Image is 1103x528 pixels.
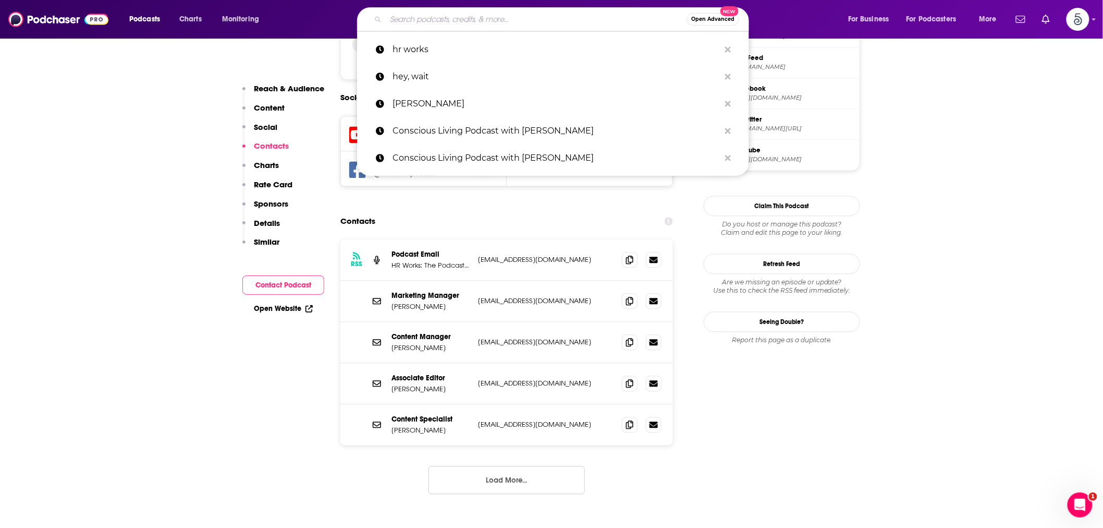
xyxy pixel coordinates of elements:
[720,6,739,16] span: New
[704,254,860,274] button: Refresh Feed
[242,218,280,237] button: Details
[687,13,739,26] button: Open AdvancedNew
[215,11,273,28] button: open menu
[391,291,470,300] p: Marketing Manager
[478,379,614,388] p: [EMAIL_ADDRESS][DOMAIN_NAME]
[357,63,749,90] a: hey, wait
[129,12,160,27] span: Podcasts
[393,117,720,145] p: Conscious Living Podcast with Jackie Woodside
[1038,10,1054,28] a: Show notifications dropdown
[734,115,855,124] span: X/Twitter
[173,11,208,28] a: Charts
[1067,8,1089,31] span: Logged in as Spiral5-G2
[254,103,285,113] p: Content
[391,385,470,393] p: [PERSON_NAME]
[391,426,470,435] p: [PERSON_NAME]
[691,17,734,22] span: Open Advanced
[357,90,749,117] a: [PERSON_NAME]
[254,122,277,132] p: Social
[708,82,855,104] a: Facebook[URL][DOMAIN_NAME]
[357,145,749,172] a: Conscious Living Podcast with [PERSON_NAME]
[393,90,720,117] p: Jackie Woodside
[734,63,855,71] span: feeds.soundcloud.com
[254,160,279,170] p: Charts
[242,160,279,179] button: Charts
[391,332,470,341] p: Content Manager
[340,88,367,107] h2: Socials
[478,420,614,429] p: [EMAIL_ADDRESS][DOMAIN_NAME]
[242,179,292,199] button: Rate Card
[391,261,470,270] p: HR Works: The Podcast for Human Resources
[478,255,614,264] p: [EMAIL_ADDRESS][DOMAIN_NAME]
[367,7,759,31] div: Search podcasts, credits, & more...
[1067,8,1089,31] button: Show profile menu
[708,52,855,74] a: RSS Feed[DOMAIN_NAME]
[734,84,855,93] span: Facebook
[1089,493,1097,501] span: 1
[428,466,585,494] button: Load More...
[254,179,292,189] p: Rate Card
[254,237,279,247] p: Similar
[391,374,470,382] p: Associate Editor
[393,36,720,63] p: hr works
[704,311,860,332] a: Seeing Double?
[734,94,855,102] span: https://www.facebook.com/HRWorkspodcast
[734,125,855,133] span: twitter.com/HRWorksPodcast
[242,122,277,141] button: Social
[242,103,285,122] button: Content
[478,338,614,346] p: [EMAIL_ADDRESS][DOMAIN_NAME]
[8,9,108,29] img: Podchaser - Follow, Share and Rate Podcasts
[1067,8,1089,31] img: User Profile
[351,260,362,268] h3: RSS
[708,144,855,166] a: YouTube[URL][DOMAIN_NAME]
[386,11,687,28] input: Search podcasts, credits, & more...
[391,250,470,259] p: Podcast Email
[734,146,855,155] span: YouTube
[242,275,324,295] button: Contact Podcast
[242,83,324,103] button: Reach & Audience
[900,11,972,28] button: open menu
[254,218,280,228] p: Details
[1012,10,1030,28] a: Show notifications dropdown
[357,117,749,145] a: Conscious Living Podcast with [PERSON_NAME]
[340,211,375,231] h2: Contacts
[979,12,997,27] span: More
[478,296,614,305] p: [EMAIL_ADDRESS][DOMAIN_NAME]
[357,36,749,63] a: hr works
[841,11,902,28] button: open menu
[122,11,174,28] button: open menu
[734,53,855,63] span: RSS Feed
[242,237,279,256] button: Similar
[254,83,324,93] p: Reach & Audience
[393,145,720,172] p: Conscious Living Podcast with Jackie
[391,415,470,424] p: Content Specialist
[734,155,855,163] span: https://www.youtube.com/@BLRInc
[254,141,289,151] p: Contacts
[972,11,1010,28] button: open menu
[704,278,860,295] div: Are we missing an episode or update? Use this to check the RSS feed immediately.
[704,220,860,229] span: Do you host or manage this podcast?
[704,336,860,344] div: Report this page as a duplicate.
[242,141,289,160] button: Contacts
[222,12,259,27] span: Monitoring
[704,220,860,237] div: Claim and edit this page to your liking.
[179,12,202,27] span: Charts
[704,196,860,216] button: Claim This Podcast
[242,199,288,218] button: Sponsors
[254,199,288,209] p: Sponsors
[1068,493,1093,518] iframe: Intercom live chat
[391,343,470,352] p: [PERSON_NAME]
[906,12,957,27] span: For Podcasters
[391,302,470,311] p: [PERSON_NAME]
[708,113,855,135] a: X/Twitter[DOMAIN_NAME][URL]
[848,12,889,27] span: For Business
[254,304,313,313] a: Open Website
[393,63,720,90] p: hey, wait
